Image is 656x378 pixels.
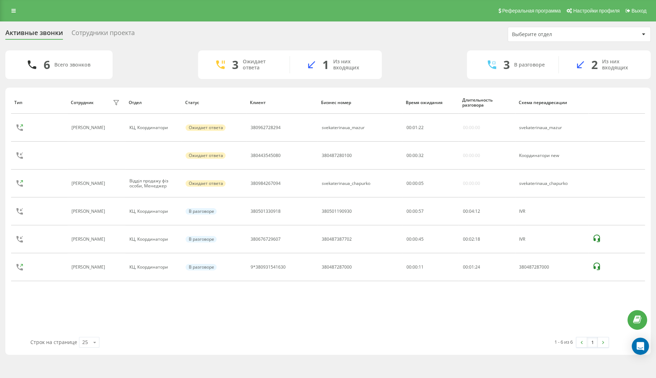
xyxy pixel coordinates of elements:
[418,152,423,158] span: 32
[44,58,50,72] div: 6
[54,62,90,68] div: Всего звонков
[71,29,135,40] div: Сотрудники проекта
[519,237,585,242] div: IVR
[30,339,77,345] span: Строк на странице
[129,209,178,214] div: КЦ, Координатори
[469,208,474,214] span: 04
[475,264,480,270] span: 24
[462,98,512,108] div: Длительность разговора
[243,59,279,71] div: Ожидает ответа
[71,265,107,270] div: [PERSON_NAME]
[463,237,480,242] div: : :
[321,237,351,242] div: 380487387702
[406,265,455,270] div: 00:00:11
[469,236,474,242] span: 02
[321,100,399,105] div: Бизнес номер
[5,29,63,40] div: Активные звонки
[186,236,217,242] div: В разговоре
[631,8,646,14] span: Выход
[250,181,280,186] div: 380984267094
[71,125,107,130] div: [PERSON_NAME]
[463,153,480,158] div: 00:00:00
[250,125,280,130] div: 380962728294
[418,180,423,186] span: 05
[412,180,417,186] span: 00
[602,59,640,71] div: Из них входящих
[129,125,178,130] div: КЦ, Координатори
[463,236,468,242] span: 00
[406,100,455,105] div: Время ожидания
[250,237,280,242] div: 380676729607
[185,100,243,105] div: Статус
[591,58,598,72] div: 2
[71,237,107,242] div: [PERSON_NAME]
[186,152,226,159] div: Ожидает ответа
[503,58,510,72] div: 3
[322,58,329,72] div: 1
[321,265,351,270] div: 380487287000
[71,181,107,186] div: [PERSON_NAME]
[412,152,417,158] span: 00
[71,209,107,214] div: [PERSON_NAME]
[71,100,94,105] div: Сотрудник
[412,124,417,131] span: 01
[250,100,314,105] div: Клиент
[129,100,178,105] div: Отдел
[514,62,545,68] div: В разговоре
[502,8,561,14] span: Реферальная программа
[463,208,468,214] span: 00
[475,236,480,242] span: 18
[463,125,480,130] div: 00:00:00
[632,338,649,355] div: Open Intercom Messenger
[333,59,371,71] div: Из них входящих
[463,264,468,270] span: 00
[321,125,364,130] div: svekaterinaua_mazur
[186,180,226,187] div: Ожидает ответа
[406,153,423,158] div: : :
[129,237,178,242] div: КЦ, Координатори
[406,181,423,186] div: : :
[250,153,280,158] div: 380443545080
[512,31,597,38] div: Выберите отдел
[519,181,585,186] div: svekaterinaua_chapurko
[587,337,598,347] a: 1
[463,209,480,214] div: : :
[475,208,480,214] span: 12
[321,209,351,214] div: 380501190930
[186,208,217,215] div: В разговоре
[463,181,480,186] div: 00:00:00
[250,265,285,270] div: 9*380931541630
[406,237,455,242] div: 00:00:45
[519,153,585,158] div: Координатори new
[406,180,411,186] span: 00
[321,181,370,186] div: svekaterinaua_chapurko
[406,124,411,131] span: 00
[14,100,64,105] div: Тип
[321,153,351,158] div: 380487280100
[469,264,474,270] span: 01
[406,125,423,130] div: : :
[82,339,88,346] div: 25
[129,178,178,189] div: Відділ продажу фіз особи, Менеджер
[186,124,226,131] div: Ожидает ответа
[406,209,455,214] div: 00:00:57
[418,124,423,131] span: 22
[554,338,573,345] div: 1 - 6 из 6
[129,265,178,270] div: КЦ, Координатори
[519,125,585,130] div: svekaterinaua_mazur
[519,265,585,270] div: 380487287000
[186,264,217,270] div: В разговоре
[573,8,620,14] span: Настройки профиля
[250,209,280,214] div: 380501330918
[406,152,411,158] span: 00
[519,209,585,214] div: IVR
[232,58,238,72] div: 3
[519,100,585,105] div: Схема переадресации
[463,265,480,270] div: : :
